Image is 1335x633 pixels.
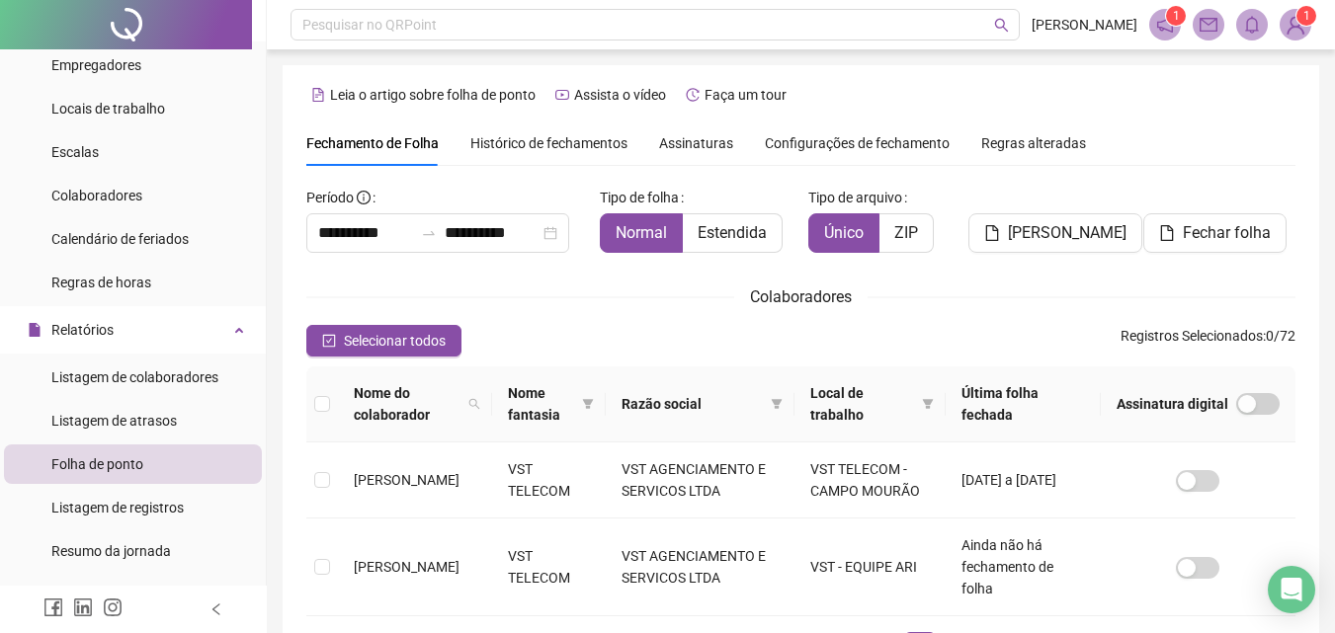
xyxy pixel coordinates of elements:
span: Calendário de feriados [51,231,189,247]
button: [PERSON_NAME] [968,213,1142,253]
span: 1 [1303,9,1310,23]
span: Locais de trabalho [51,101,165,117]
span: file [28,323,42,337]
img: 94151 [1281,10,1310,40]
span: Leia o artigo sobre folha de ponto [330,87,536,103]
span: Selecionar todos [344,330,446,352]
span: Tipo de arquivo [808,187,902,208]
span: swap-right [421,225,437,241]
span: [PERSON_NAME] [354,472,459,488]
span: Listagem de atrasos [51,413,177,429]
div: Open Intercom Messenger [1268,566,1315,613]
span: Nome do colaborador [354,382,460,426]
span: info-circle [357,191,371,204]
span: file [1159,225,1175,241]
span: Escalas [51,144,99,160]
span: file-text [311,88,325,102]
span: Colaboradores [750,287,852,306]
span: Folha de ponto [51,456,143,472]
td: VST AGENCIAMENTO E SERVICOS LTDA [606,442,793,518]
span: [PERSON_NAME] [354,559,459,575]
span: Único [824,223,864,242]
span: filter [922,398,934,410]
span: [PERSON_NAME] [1008,221,1126,245]
span: Configurações de fechamento [765,136,950,150]
span: Ainda não há fechamento de folha [961,537,1053,596]
td: VST TELECOM [492,442,607,518]
span: Fechar folha [1183,221,1271,245]
span: Listagem de registros [51,500,184,515]
sup: Atualize o seu contato no menu Meus Dados [1296,6,1316,26]
th: Última folha fechada [946,366,1101,442]
td: [DATE] a [DATE] [946,442,1101,518]
span: Razão social [622,393,762,415]
span: search [464,378,484,430]
span: bell [1243,16,1261,34]
span: Local de trabalho [810,382,914,426]
span: Regras de horas [51,275,151,290]
span: search [994,18,1009,33]
span: check-square [322,334,336,348]
span: file [984,225,1000,241]
span: Tipo de folha [600,187,679,208]
span: Registros Selecionados [1121,328,1263,344]
span: notification [1156,16,1174,34]
span: filter [771,398,783,410]
span: facebook [43,597,63,617]
span: Assinatura digital [1117,393,1228,415]
span: Histórico de fechamentos [470,135,627,151]
button: Fechar folha [1143,213,1287,253]
span: instagram [103,597,123,617]
span: 1 [1173,9,1180,23]
span: search [468,398,480,410]
span: to [421,225,437,241]
td: VST TELECOM [492,518,607,616]
span: Estendida [698,223,767,242]
td: VST TELECOM - CAMPO MOURÃO [794,442,946,518]
span: Colaboradores [51,188,142,203]
span: left [209,602,223,616]
span: Assinaturas [659,136,733,150]
span: Empregadores [51,57,141,73]
span: history [686,88,700,102]
span: Normal [616,223,667,242]
span: filter [767,389,787,419]
span: ZIP [894,223,918,242]
sup: 1 [1166,6,1186,26]
span: : 0 / 72 [1121,325,1295,356]
span: Período [306,190,354,205]
span: Assista o vídeo [574,87,666,103]
span: mail [1200,16,1217,34]
span: Resumo da jornada [51,543,171,559]
span: Regras alteradas [981,136,1086,150]
td: VST AGENCIAMENTO E SERVICOS LTDA [606,518,793,616]
span: [PERSON_NAME] [1032,14,1137,36]
span: filter [578,378,598,430]
td: VST - EQUIPE ARI [794,518,946,616]
span: filter [582,398,594,410]
span: Listagem de colaboradores [51,369,218,385]
span: Fechamento de Folha [306,135,439,151]
span: Faça um tour [705,87,787,103]
span: Relatórios [51,322,114,338]
span: filter [918,378,938,430]
span: Nome fantasia [508,382,575,426]
span: linkedin [73,597,93,617]
span: youtube [555,88,569,102]
button: Selecionar todos [306,325,461,356]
